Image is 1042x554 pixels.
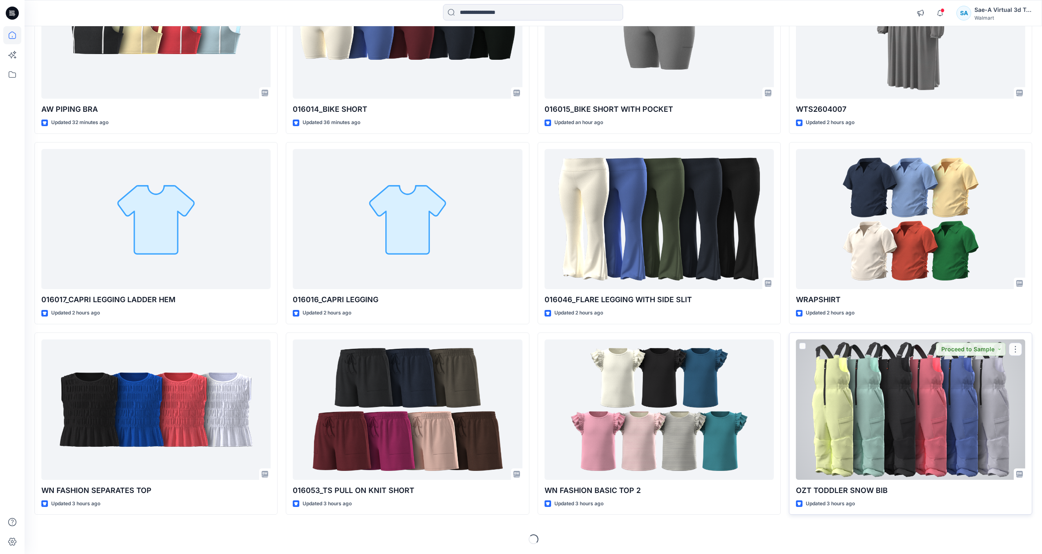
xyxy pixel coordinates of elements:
[41,485,271,496] p: WN FASHION SEPARATES TOP
[293,149,522,289] a: 016016_CAPRI LEGGING
[51,309,100,317] p: Updated 2 hours ago
[545,294,774,305] p: 016046_FLARE LEGGING WITH SIDE SLIT
[41,294,271,305] p: 016017_CAPRI LEGGING LADDER HEM
[51,500,100,508] p: Updated 3 hours ago
[545,485,774,496] p: WN FASHION BASIC TOP 2
[41,149,271,289] a: 016017_CAPRI LEGGING LADDER HEM
[796,149,1025,289] a: WRAPSHIRT
[974,5,1032,15] div: Sae-A Virtual 3d Team
[51,118,108,127] p: Updated 32 minutes ago
[41,104,271,115] p: AW PIPING BRA
[303,500,352,508] p: Updated 3 hours ago
[554,118,603,127] p: Updated an hour ago
[956,6,971,20] div: SA
[303,309,351,317] p: Updated 2 hours ago
[806,500,855,508] p: Updated 3 hours ago
[554,500,604,508] p: Updated 3 hours ago
[796,339,1025,480] a: OZT TODDLER SNOW BIB
[303,118,360,127] p: Updated 36 minutes ago
[545,339,774,480] a: WN FASHION BASIC TOP 2
[545,149,774,289] a: 016046_FLARE LEGGING WITH SIDE SLIT
[293,339,522,480] a: 016053_TS PULL ON KNIT SHORT
[796,104,1025,115] p: WTS2604007
[796,485,1025,496] p: OZT TODDLER SNOW BIB
[293,485,522,496] p: 016053_TS PULL ON KNIT SHORT
[796,294,1025,305] p: WRAPSHIRT
[545,104,774,115] p: 016015_BIKE SHORT WITH POCKET
[554,309,603,317] p: Updated 2 hours ago
[974,15,1032,21] div: Walmart
[806,309,854,317] p: Updated 2 hours ago
[293,294,522,305] p: 016016_CAPRI LEGGING
[293,104,522,115] p: 016014_BIKE SHORT
[41,339,271,480] a: WN FASHION SEPARATES TOP
[806,118,854,127] p: Updated 2 hours ago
